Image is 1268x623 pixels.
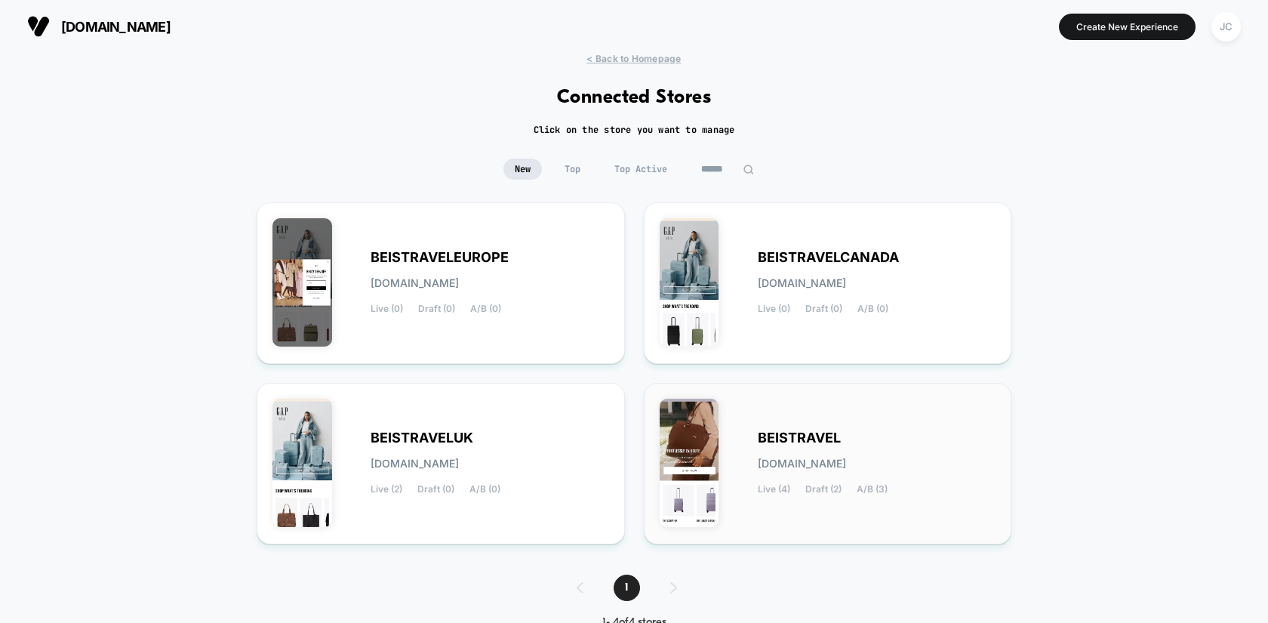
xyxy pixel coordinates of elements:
[27,15,50,38] img: Visually logo
[1211,12,1241,42] div: JC
[758,252,899,263] span: BEISTRAVELCANADA
[805,484,842,495] span: Draft (2)
[371,304,403,314] span: Live (0)
[857,304,888,314] span: A/B (0)
[272,218,332,347] img: BEISTRAVELEUROPE
[586,53,681,64] span: < Back to Homepage
[470,304,501,314] span: A/B (0)
[371,278,459,288] span: [DOMAIN_NAME]
[805,304,842,314] span: Draft (0)
[1059,14,1196,40] button: Create New Experience
[614,575,640,601] span: 1
[469,484,500,495] span: A/B (0)
[553,159,592,180] span: Top
[1207,11,1245,42] button: JC
[758,278,846,288] span: [DOMAIN_NAME]
[534,124,735,136] h2: Click on the store you want to manage
[371,458,459,469] span: [DOMAIN_NAME]
[660,218,719,347] img: BEISTRAVELCANADA
[61,19,171,35] span: [DOMAIN_NAME]
[503,159,542,180] span: New
[660,399,719,527] img: BEISTRAVEL
[743,164,754,175] img: edit
[418,304,455,314] span: Draft (0)
[371,252,509,263] span: BEISTRAVELEUROPE
[758,484,790,495] span: Live (4)
[758,458,846,469] span: [DOMAIN_NAME]
[272,399,332,527] img: BEISTRAVELUK
[417,484,454,495] span: Draft (0)
[371,484,402,495] span: Live (2)
[758,304,790,314] span: Live (0)
[23,14,175,39] button: [DOMAIN_NAME]
[371,433,473,443] span: BEISTRAVELUK
[557,87,712,109] h1: Connected Stores
[603,159,679,180] span: Top Active
[857,484,888,495] span: A/B (3)
[758,433,841,443] span: BEISTRAVEL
